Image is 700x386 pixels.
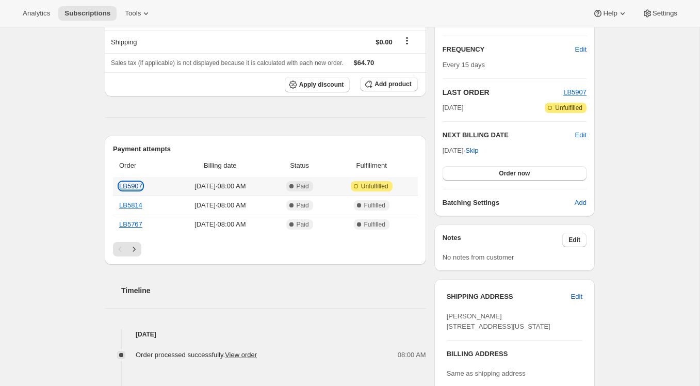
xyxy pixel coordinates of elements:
span: Paid [297,220,309,229]
span: Skip [465,146,478,156]
button: Add product [360,77,417,91]
span: Fulfillment [332,160,412,171]
span: No notes from customer [443,253,514,261]
a: LB5814 [119,201,142,209]
button: Add [568,195,593,211]
span: Settings [653,9,677,18]
span: Same as shipping address [447,369,526,377]
th: Order [113,154,170,177]
span: Edit [568,236,580,244]
a: LB5907 [119,182,142,190]
span: Apply discount [299,81,344,89]
button: LB5907 [563,87,587,98]
span: Edit [575,44,587,55]
span: [DATE] [443,103,464,113]
span: Sales tax (if applicable) is not displayed because it is calculated with each new order. [111,59,344,67]
button: Help [587,6,633,21]
span: Order now [499,169,530,178]
span: Paid [297,201,309,210]
button: Next [127,242,141,256]
span: 08:00 AM [398,350,426,360]
h3: SHIPPING ADDRESS [447,292,571,302]
button: Apply discount [285,77,350,92]
span: Help [603,9,617,18]
button: Edit [569,41,593,58]
button: Settings [636,6,683,21]
span: [DATE] · [443,147,479,154]
span: Edit [571,292,582,302]
button: Tools [119,6,157,21]
span: Tools [125,9,141,18]
h2: Timeline [121,285,426,296]
button: Skip [459,142,484,159]
h2: NEXT BILLING DATE [443,130,575,140]
button: Edit [565,288,589,305]
a: LB5767 [119,220,142,228]
span: Order processed successfully. [136,351,257,359]
span: Analytics [23,9,50,18]
span: Status [273,160,325,171]
h2: LAST ORDER [443,87,564,98]
span: $64.70 [354,59,375,67]
h6: Batching Settings [443,198,575,208]
span: [DATE] · 08:00 AM [173,200,267,211]
span: Fulfilled [364,220,385,229]
button: Subscriptions [58,6,117,21]
span: Unfulfilled [555,104,582,112]
h3: Notes [443,233,563,247]
button: Edit [575,130,587,140]
th: Shipping [105,30,271,53]
span: [DATE] · 08:00 AM [173,219,267,230]
button: Analytics [17,6,56,21]
span: Add [575,198,587,208]
button: Edit [562,233,587,247]
span: [DATE] · 08:00 AM [173,181,267,191]
nav: Pagination [113,242,418,256]
span: $0.00 [376,38,393,46]
span: Subscriptions [64,9,110,18]
button: Order now [443,166,587,181]
span: [PERSON_NAME] [STREET_ADDRESS][US_STATE] [447,312,550,330]
h2: Payment attempts [113,144,418,154]
span: Fulfilled [364,201,385,210]
a: LB5907 [563,88,587,96]
h4: [DATE] [105,329,426,340]
span: Add product [375,80,411,88]
h3: BILLING ADDRESS [447,349,582,359]
span: Every 15 days [443,61,485,69]
span: Unfulfilled [361,182,388,190]
a: View order [225,351,257,359]
span: Paid [297,182,309,190]
span: Billing date [173,160,267,171]
button: Shipping actions [399,35,415,46]
h2: FREQUENCY [443,44,575,55]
